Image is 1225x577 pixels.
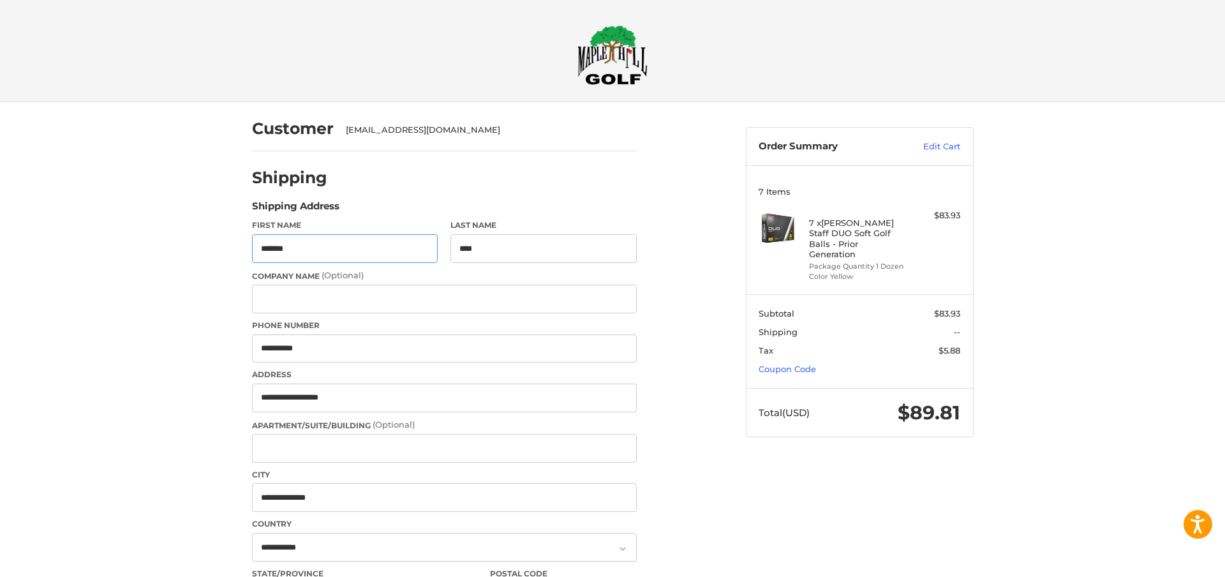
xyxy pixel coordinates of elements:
label: Last Name [450,220,637,231]
label: Address [252,369,637,380]
a: Coupon Code [759,364,816,374]
div: [EMAIL_ADDRESS][DOMAIN_NAME] [346,124,624,137]
label: City [252,469,637,481]
img: Maple Hill Golf [577,25,648,85]
div: $83.93 [910,209,960,222]
iframe: Google Customer Reviews [1120,543,1225,577]
small: (Optional) [373,419,415,430]
span: $5.88 [939,345,960,356]
h3: 7 Items [759,186,960,197]
label: First Name [252,220,438,231]
label: Country [252,518,637,530]
span: $83.93 [934,308,960,318]
label: Apartment/Suite/Building [252,419,637,431]
legend: Shipping Address [252,199,339,220]
small: (Optional) [322,270,364,280]
a: Edit Cart [896,140,960,153]
li: Color Yellow [809,271,907,282]
label: Company Name [252,269,637,282]
span: Tax [759,345,773,356]
span: -- [954,327,960,337]
span: $89.81 [898,401,960,424]
h4: 7 x [PERSON_NAME] Staff DUO Soft Golf Balls - Prior Generation [809,218,907,259]
label: Phone Number [252,320,637,331]
span: Subtotal [759,308,794,318]
li: Package Quantity 1 Dozen [809,261,907,272]
span: Total (USD) [759,407,810,419]
h2: Customer [252,119,334,139]
span: Shipping [759,327,798,337]
h3: Order Summary [759,140,896,153]
h2: Shipping [252,168,327,188]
